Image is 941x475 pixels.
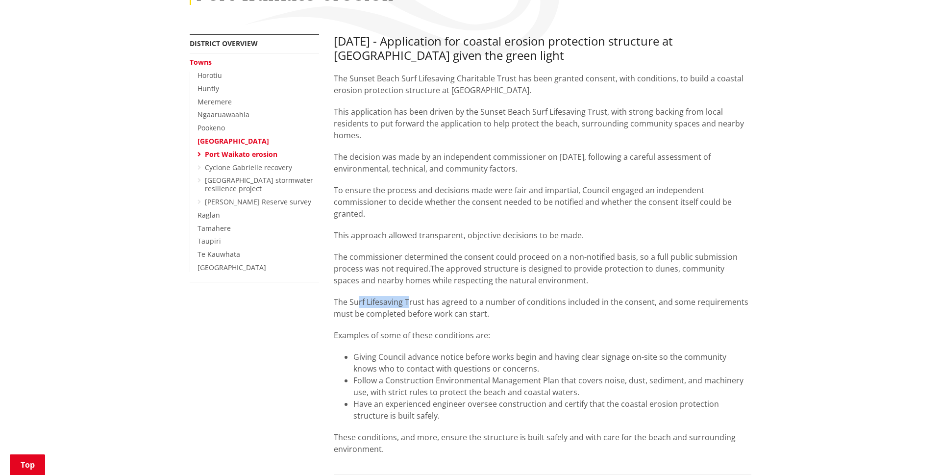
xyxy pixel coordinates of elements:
[198,123,225,132] a: Pookeno
[334,431,751,455] p: These conditions, and more, ensure the structure is built safely and with care for the beach and ...
[896,434,931,469] iframe: Messenger Launcher
[198,236,221,246] a: Taupiri
[353,398,751,422] li: Have an experienced engineer oversee construction and certify that the coastal erosion protection...
[205,163,292,172] a: Cyclone Gabrielle recovery
[190,57,212,67] a: Towns
[198,71,222,80] a: Horotiu
[334,73,751,96] p: The Sunset Beach Surf Lifesaving Charitable Trust has been granted consent, with conditions, to b...
[10,454,45,475] a: Top
[334,329,751,341] p: Examples of some of these conditions are:
[198,110,249,119] a: Ngaaruawaahia
[198,210,220,220] a: Raglan
[198,263,266,272] a: [GEOGRAPHIC_DATA]
[334,151,751,175] p: The decision was made by an independent commissioner on [DATE], following a careful assessment of...
[334,296,751,320] p: The Surf Lifesaving Trust has agreed to a number of conditions included in the consent, and some ...
[334,251,751,286] p: The commissioner determined the consent could proceed on a non-notified basis, so a full public s...
[205,175,313,193] a: [GEOGRAPHIC_DATA] stormwater resilience project
[198,224,231,233] a: Tamahere
[334,34,751,63] h3: [DATE] - Application for coastal erosion protection structure at [GEOGRAPHIC_DATA] given the gree...
[334,229,751,241] p: This approach allowed transparent, objective decisions to be made.
[198,97,232,106] a: Meremere
[198,136,269,146] a: [GEOGRAPHIC_DATA]
[334,184,751,220] p: To ensure the process and decisions made were fair and impartial, Council engaged an independent ...
[205,150,277,159] a: Port Waikato erosion
[190,39,258,48] a: District overview
[353,375,751,398] li: Follow a Construction Environmental Management Plan that covers noise, dust, sediment, and machin...
[353,351,751,375] li: Giving Council advance notice before works begin and having clear signage on-site so the communit...
[198,250,240,259] a: Te Kauwhata
[205,197,311,206] a: [PERSON_NAME] Reserve survey
[198,84,219,93] a: Huntly
[334,106,751,141] p: This application has been driven by the Sunset Beach Surf Lifesaving Trust, with strong backing f...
